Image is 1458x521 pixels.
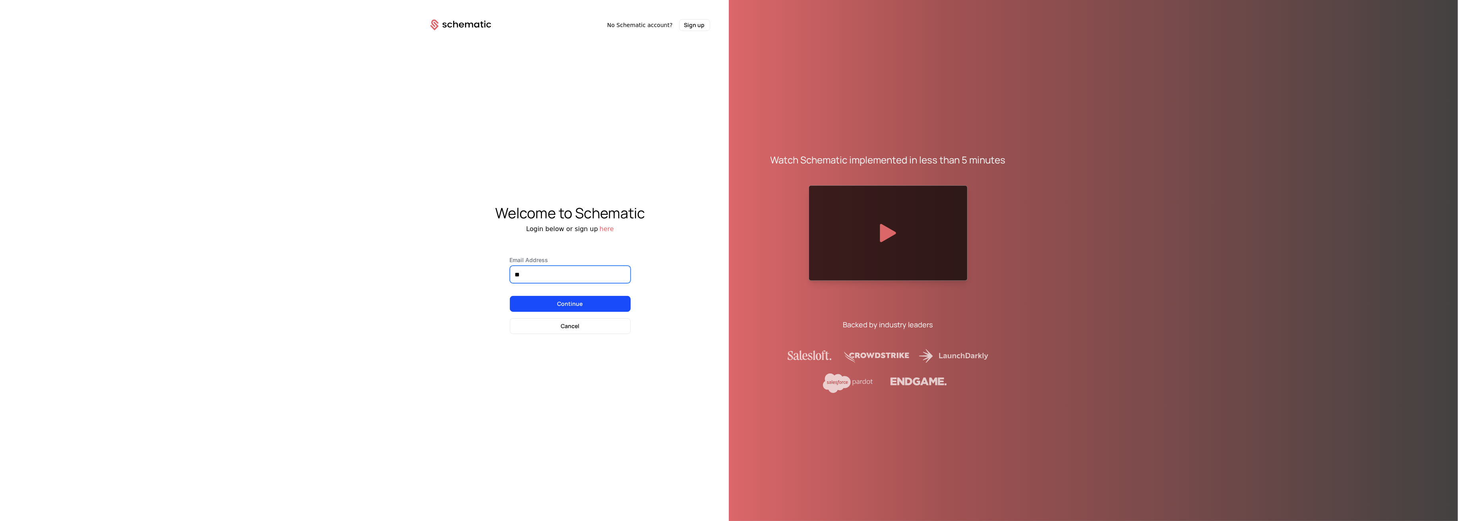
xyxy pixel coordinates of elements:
[679,19,710,31] button: Sign up
[510,318,631,334] button: Cancel
[607,21,673,29] span: No Schematic account?
[510,296,631,312] button: Continue
[411,224,729,234] div: Login below or sign up
[510,256,631,264] label: Email Address
[771,154,1006,166] div: Watch Schematic implemented in less than 5 minutes
[600,224,614,234] button: here
[411,205,729,221] div: Welcome to Schematic
[843,319,933,330] div: Backed by industry leaders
